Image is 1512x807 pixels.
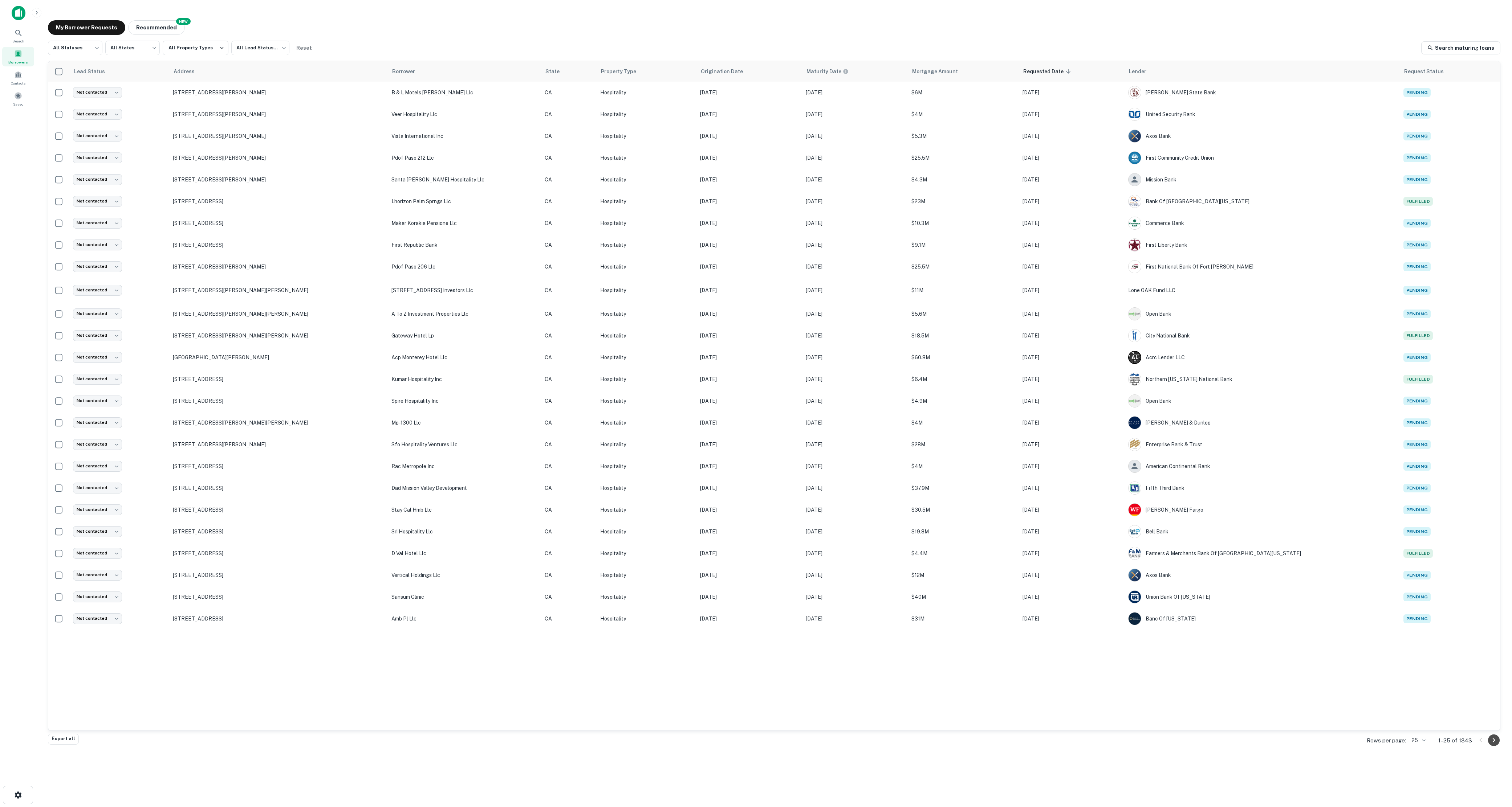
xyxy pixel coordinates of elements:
p: Hospitality [600,419,693,427]
p: [DATE] [700,441,798,448]
p: CA [545,353,593,361]
p: [STREET_ADDRESS] [173,220,384,226]
th: Maturity dates displayed may be estimated. Please contact the lender for the most accurate maturi... [802,61,908,82]
div: Commerce Bank [1128,217,1397,230]
p: [DATE] [806,375,904,383]
p: Hospitality [600,332,693,340]
img: picture [1129,239,1141,251]
th: Borrower [388,61,541,82]
span: Pending [1403,440,1431,449]
p: [DATE] [806,397,904,405]
div: Not contacted [73,417,122,428]
p: [DATE] [700,241,798,249]
p: [DATE] [806,353,904,361]
p: [STREET_ADDRESS][PERSON_NAME] [173,89,384,96]
span: Requested Date [1023,67,1073,76]
p: [DATE] [806,110,904,118]
p: Hospitality [600,241,693,249]
p: [DATE] [806,176,904,184]
th: Mortgage Amount [908,61,1019,82]
p: CA [545,110,593,118]
p: [DATE] [1023,89,1121,97]
p: [DATE] [700,375,798,383]
th: Lender [1125,61,1400,82]
div: [PERSON_NAME] Fargo [1128,503,1397,516]
a: Search maturing loans [1421,41,1500,54]
p: $4M [911,462,1015,470]
p: mp-1300 llc [391,419,537,427]
th: Requested Date [1019,61,1125,82]
div: First Liberty Bank [1128,238,1397,251]
div: Maturity dates displayed may be estimated. Please contact the lender for the most accurate maturi... [806,67,849,75]
div: Not contacted [73,374,122,384]
span: Pending [1403,286,1431,295]
div: [PERSON_NAME] State Bank [1128,86,1397,99]
p: [DATE] [1023,332,1121,340]
p: [DATE] [806,286,904,294]
p: gateway hotel lp [391,332,537,340]
p: lhorizon palm sprngs llc [391,197,537,205]
div: [PERSON_NAME] & Dunlop [1128,416,1397,429]
p: [STREET_ADDRESS] [173,242,384,248]
p: [STREET_ADDRESS][PERSON_NAME][PERSON_NAME] [173,419,384,426]
p: CA [545,219,593,227]
button: Export all [48,734,79,745]
p: CA [545,397,593,405]
p: Hospitality [600,286,693,294]
p: [GEOGRAPHIC_DATA][PERSON_NAME] [173,354,384,361]
th: Lead Status [69,61,169,82]
div: United Security Bank [1128,108,1397,121]
p: stay cal hmb llc [391,506,537,514]
p: [DATE] [1023,397,1121,405]
p: Hospitality [600,132,693,140]
p: [DATE] [1023,132,1121,140]
img: picture [1129,547,1141,560]
span: Pending [1403,132,1431,140]
p: $5.6M [911,310,1015,318]
p: CA [545,197,593,205]
div: Not contacted [73,308,122,319]
div: Open Bank [1128,307,1397,320]
img: picture [1129,417,1141,429]
p: [DATE] [1023,310,1121,318]
p: pdof paso 212 llc [391,154,537,162]
div: Not contacted [73,196,122,206]
p: [DATE] [1023,176,1121,184]
p: Hospitality [600,89,693,97]
p: Hospitality [600,197,693,205]
p: [DATE] [700,132,798,140]
p: Hospitality [600,462,693,470]
p: [DATE] [806,241,904,249]
div: Not contacted [73,504,122,515]
p: $4.3M [911,176,1015,184]
p: [DATE] [806,132,904,140]
div: Not contacted [73,261,122,272]
p: Hospitality [600,176,693,184]
p: [DATE] [806,263,904,271]
div: American Continental Bank [1128,460,1397,473]
div: Open Bank [1128,394,1397,407]
img: picture [1129,217,1141,229]
p: rac metropole inc [391,462,537,470]
p: CA [545,506,593,514]
p: [STREET_ADDRESS][PERSON_NAME][PERSON_NAME] [173,311,384,317]
p: Hospitality [600,310,693,318]
p: dad mission valley development [391,484,537,492]
button: Go to next page [1488,734,1500,746]
span: Origination Date [701,67,752,76]
img: picture [1129,261,1141,273]
p: CA [545,89,593,97]
p: a to z investment properties llc [391,310,537,318]
button: Reset [292,41,316,55]
div: Not contacted [73,439,122,450]
a: Borrowers [2,47,34,66]
p: [DATE] [700,263,798,271]
div: All Statuses [48,38,102,57]
p: Hospitality [600,263,693,271]
span: Lead Status [74,67,114,76]
span: Maturity dates displayed may be estimated. Please contact the lender for the most accurate maturi... [806,67,858,75]
p: [DATE] [806,462,904,470]
img: picture [1129,591,1141,603]
p: $4.9M [911,397,1015,405]
p: $25.5M [911,154,1015,162]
